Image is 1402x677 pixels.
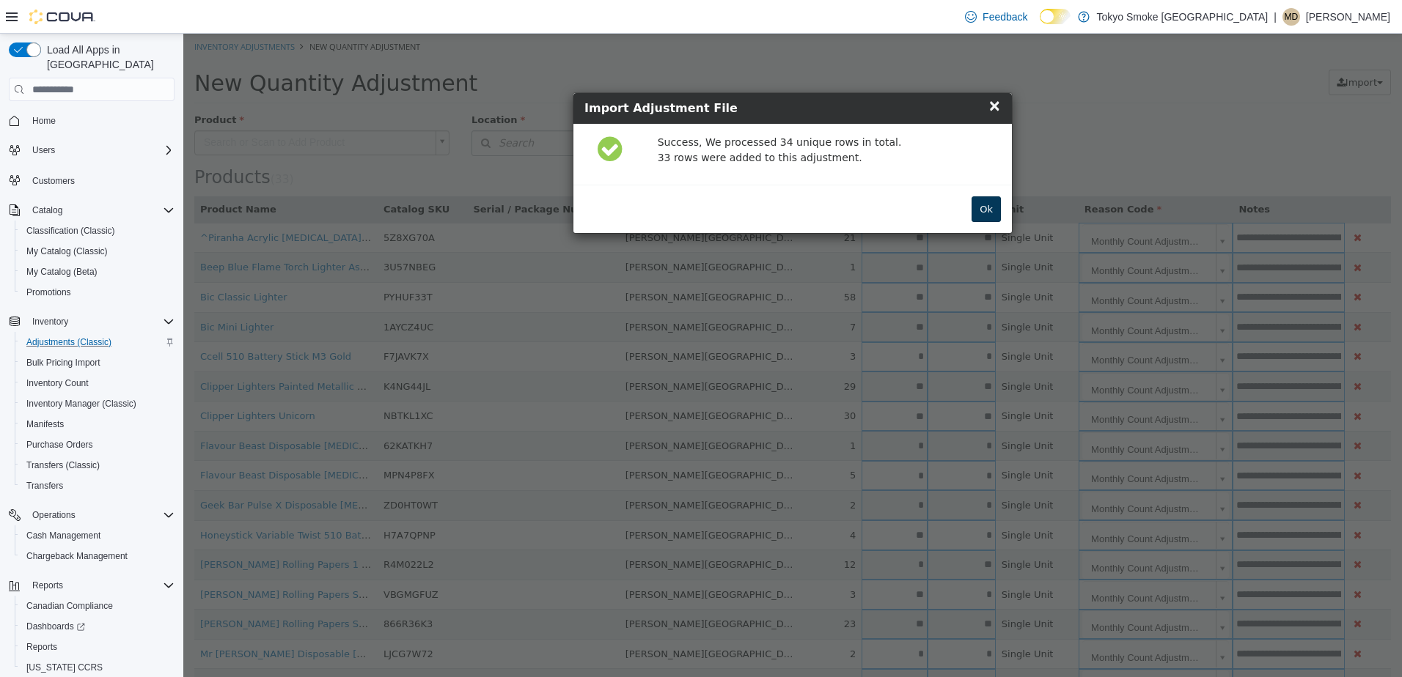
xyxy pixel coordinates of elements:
[21,374,95,392] a: Inventory Count
[26,336,111,348] span: Adjustments (Classic)
[15,637,180,657] button: Reports
[21,415,175,433] span: Manifests
[21,374,175,392] span: Inventory Count
[3,140,180,160] button: Users
[26,506,81,524] button: Operations
[15,616,180,637] a: Dashboards
[26,266,98,278] span: My Catalog (Beta)
[21,527,106,544] a: Cash Management
[15,282,180,303] button: Promotions
[15,596,180,616] button: Canadian Compliance
[26,225,115,237] span: Classification (Classic)
[26,439,93,451] span: Purchase Orders
[15,221,180,241] button: Classification (Classic)
[15,352,180,373] button: Bulk Pricing Import
[474,101,818,132] p: Success, We processed 34 unique rows in total. 33 rows were added to this adjustment.
[3,169,180,190] button: Customers
[21,333,175,351] span: Adjustments (Classic)
[3,505,180,525] button: Operations
[21,333,117,351] a: Adjustments (Classic)
[26,171,175,189] span: Customers
[21,527,175,544] span: Cash Management
[15,241,180,262] button: My Catalog (Classic)
[32,175,75,187] span: Customers
[26,577,69,594] button: Reports
[26,201,68,219] button: Catalog
[26,377,89,389] span: Inventory Count
[26,313,175,330] span: Inventory
[21,456,106,474] a: Transfers (Classic)
[21,436,175,454] span: Purchase Orders
[26,418,64,430] span: Manifests
[21,395,142,413] a: Inventory Manager (Classic)
[26,621,85,632] span: Dashboards
[21,395,175,413] span: Inventory Manager (Classic)
[26,172,81,190] a: Customers
[26,530,100,541] span: Cash Management
[26,662,103,673] span: [US_STATE] CCRS
[21,263,175,281] span: My Catalog (Beta)
[15,525,180,546] button: Cash Management
[21,547,133,565] a: Chargeback Management
[21,436,99,454] a: Purchase Orders
[1285,8,1299,26] span: MD
[32,509,76,521] span: Operations
[15,332,180,352] button: Adjustments (Classic)
[1306,8,1390,26] p: [PERSON_NAME]
[32,115,56,127] span: Home
[401,66,818,84] h4: Import Adjustment File
[26,313,74,330] button: Inventory
[15,414,180,434] button: Manifests
[21,354,106,371] a: Bulk Pricing Import
[1282,8,1300,26] div: Misha Degtiarev
[15,393,180,414] button: Inventory Manager (Classic)
[26,398,136,410] span: Inventory Manager (Classic)
[21,638,175,656] span: Reports
[21,243,175,260] span: My Catalog (Classic)
[21,415,70,433] a: Manifests
[41,42,175,72] span: Load All Apps in [GEOGRAPHIC_DATA]
[26,141,61,159] button: Users
[15,546,180,566] button: Chargeback Management
[788,163,818,189] button: Ok
[29,10,95,24] img: Cova
[26,245,108,257] span: My Catalog (Classic)
[15,373,180,393] button: Inventory Count
[1097,8,1269,26] p: Tokyo Smoke [GEOGRAPHIC_DATA]
[26,641,57,653] span: Reports
[21,477,69,495] a: Transfers
[26,600,113,612] span: Canadian Compliance
[15,262,180,282] button: My Catalog (Beta)
[32,144,55,156] span: Users
[26,111,175,130] span: Home
[32,580,63,591] span: Reports
[15,434,180,455] button: Purchase Orders
[26,357,100,369] span: Bulk Pricing Import
[21,618,91,635] a: Dashboards
[21,284,77,301] a: Promotions
[21,263,103,281] a: My Catalog (Beta)
[3,200,180,221] button: Catalog
[21,618,175,635] span: Dashboards
[21,477,175,495] span: Transfers
[26,112,62,130] a: Home
[21,659,175,676] span: Washington CCRS
[32,316,68,328] span: Inventory
[21,597,175,615] span: Canadian Compliance
[21,243,114,260] a: My Catalog (Classic)
[26,141,175,159] span: Users
[26,201,175,219] span: Catalog
[32,204,62,216] span: Catalog
[26,480,63,492] span: Transfers
[21,597,119,615] a: Canadian Compliance
[21,222,121,240] a: Classification (Classic)
[21,222,175,240] span: Classification (Classic)
[26,577,175,594] span: Reports
[26,286,71,298] span: Promotions
[983,10,1027,24] span: Feedback
[15,455,180,476] button: Transfers (Classic)
[21,659,109,676] a: [US_STATE] CCRS
[1040,9,1071,24] input: Dark Mode
[3,311,180,332] button: Inventory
